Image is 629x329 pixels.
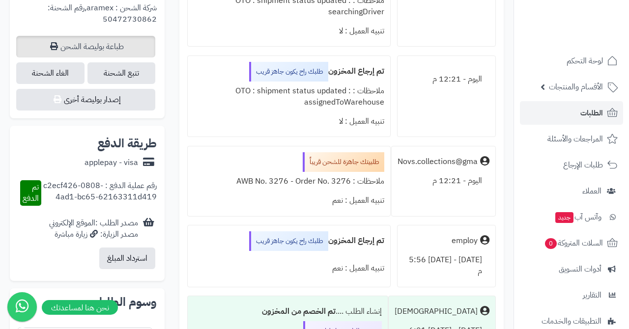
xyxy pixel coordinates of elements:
[194,22,384,41] div: تنبيه العميل : لا
[99,247,155,269] button: استرداد المبلغ
[87,62,155,84] a: تتبع الشحنة
[18,296,157,308] h2: وسوم الطلبات
[86,2,157,14] span: شركة الشحن : aramex
[520,127,623,151] a: المراجعات والأسئلة
[194,172,384,191] div: ملاحظات : AWB No. 3276 - Order No. 3276
[563,158,603,172] span: طلبات الإرجاع
[567,54,603,68] span: لوحة التحكم
[194,82,384,112] div: ملاحظات : OTO : shipment status updated : assignedToWarehouse
[194,191,384,210] div: تنبيه العميل : نعم
[545,238,557,249] span: 0
[328,235,384,247] b: تم إرجاع المخزون
[97,137,157,149] h2: طريقة الدفع
[328,65,384,77] b: تم إرجاع المخزون
[194,302,382,321] div: إنشاء الطلب ....
[194,112,384,131] div: تنبيه العميل : لا
[580,106,603,120] span: الطلبات
[520,101,623,125] a: الطلبات
[403,250,489,281] div: [DATE] - [DATE] 5:56 م
[555,212,573,223] span: جديد
[16,89,155,110] button: إصدار بوليصة أخرى
[520,179,623,203] a: العملاء
[582,184,601,198] span: العملاء
[547,132,603,146] span: المراجعات والأسئلة
[562,27,620,48] img: logo-2.png
[583,288,601,302] span: التقارير
[303,152,384,172] div: طلبيتك جاهزة للشحن قريباً
[398,156,478,167] div: Novs.collections@gma
[542,314,601,328] span: التطبيقات والخدمات
[194,259,384,278] div: تنبيه العميل : نعم
[520,205,623,229] a: وآتس آبجديد
[48,2,157,25] span: رقم الشحنة: 50472730862
[85,157,138,168] div: applepay - visa
[520,257,623,281] a: أدوات التسويق
[398,171,489,191] div: اليوم - 12:21 م
[23,181,39,204] span: تم الدفع
[520,283,623,307] a: التقارير
[520,231,623,255] a: السلات المتروكة0
[249,62,328,82] div: طلبك راح يكون جاهز قريب
[16,62,84,84] span: الغاء الشحنة
[403,70,489,89] div: اليوم - 12:21 م
[520,153,623,177] a: طلبات الإرجاع
[249,231,328,251] div: طلبك راح يكون جاهز قريب
[49,218,138,240] div: مصدر الطلب :الموقع الإلكتروني
[16,36,155,57] a: طباعة بوليصة الشحن
[554,210,601,224] span: وآتس آب
[544,236,603,250] span: السلات المتروكة
[262,305,336,317] b: تم الخصم من المخزون
[520,49,623,73] a: لوحة التحكم
[18,2,157,36] div: ,
[452,235,478,247] div: employ
[559,262,601,276] span: أدوات التسويق
[41,180,157,206] div: رقم عملية الدفع : c2ecf426-0808-4ad1-bc65-62163311d419
[395,306,478,317] div: [DEMOGRAPHIC_DATA]
[549,80,603,94] span: الأقسام والمنتجات
[49,229,138,240] div: مصدر الزيارة: زيارة مباشرة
